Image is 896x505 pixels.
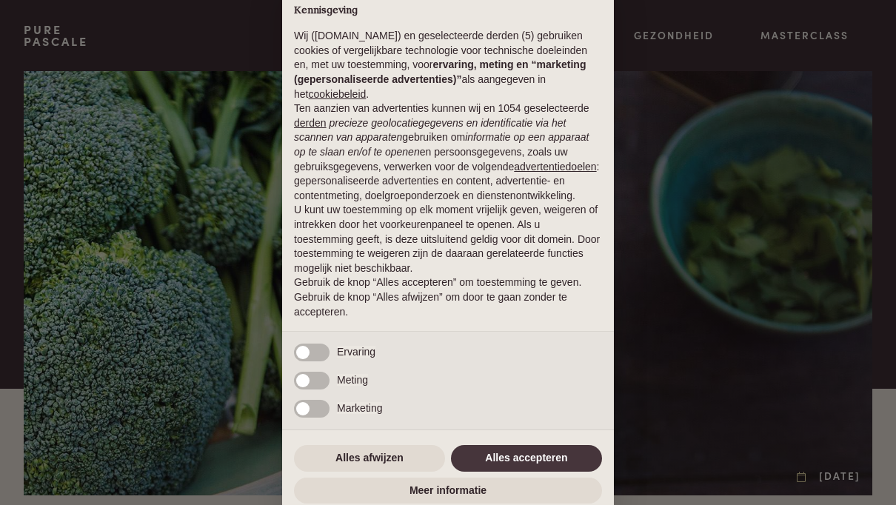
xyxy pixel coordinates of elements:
[337,346,375,358] span: Ervaring
[451,445,602,472] button: Alles accepteren
[294,445,445,472] button: Alles afwijzen
[294,4,602,18] h2: Kennisgeving
[294,117,566,144] em: precieze geolocatiegegevens en identificatie via het scannen van apparaten
[294,58,586,85] strong: ervaring, meting en “marketing (gepersonaliseerde advertenties)”
[294,131,589,158] em: informatie op een apparaat op te slaan en/of te openen
[514,160,596,175] button: advertentiedoelen
[294,101,602,203] p: Ten aanzien van advertenties kunnen wij en 1054 geselecteerde gebruiken om en persoonsgegevens, z...
[294,116,327,131] button: derden
[294,203,602,275] p: U kunt uw toestemming op elk moment vrijelijk geven, weigeren of intrekken door het voorkeurenpan...
[337,402,382,414] span: Marketing
[294,275,602,319] p: Gebruik de knop “Alles accepteren” om toestemming te geven. Gebruik de knop “Alles afwijzen” om d...
[294,478,602,504] button: Meer informatie
[294,29,602,101] p: Wij ([DOMAIN_NAME]) en geselecteerde derden (5) gebruiken cookies of vergelijkbare technologie vo...
[337,374,368,386] span: Meting
[308,88,366,100] a: cookiebeleid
